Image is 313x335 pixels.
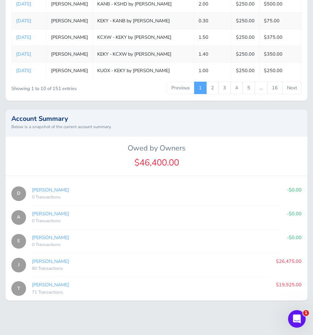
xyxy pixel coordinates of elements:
span: A [11,210,26,225]
td: 1.50 [194,29,232,46]
h2: Account Summary [11,115,302,122]
a: [PERSON_NAME] [32,258,69,265]
iframe: Intercom live chat [288,310,306,328]
td: [PERSON_NAME] [47,63,93,79]
span: D [11,186,26,201]
a: [DATE] [16,18,31,24]
span: J [11,258,26,272]
div: $46,400.00 [6,156,307,170]
td: $350.00 [259,46,301,62]
td: KEKY - KANB by [PERSON_NAME] [93,12,194,29]
span: T [11,281,26,296]
div: 0 Transactions [32,241,281,249]
a: 3 [218,82,231,94]
td: [PERSON_NAME] [47,29,93,46]
a: 4 [230,82,243,94]
p: -$0.00 [287,186,302,194]
td: [PERSON_NAME] [47,46,93,62]
td: 1.00 [194,63,232,79]
td: $250.00 [231,63,259,79]
td: $250.00 [231,46,259,62]
td: [PERSON_NAME] [47,12,93,29]
h5: Owed by Owners [6,144,307,153]
td: $75.00 [259,12,301,29]
a: Next [282,82,302,94]
div: 0 Transactions [32,194,281,201]
a: [PERSON_NAME] [32,234,69,241]
div: 0 Transactions [32,217,281,225]
span: 1 [303,310,309,316]
p: $19,925.00 [276,281,302,289]
td: $250.00 [231,12,259,29]
td: KUOX - KEKY by [PERSON_NAME] [93,63,194,79]
a: [DATE] [16,67,31,74]
small: Below is a snapshot of the current account summary. [11,123,302,130]
span: E [11,234,26,249]
a: [PERSON_NAME] [32,211,69,217]
a: 5 [243,82,255,94]
p: $26,475.00 [276,258,302,265]
a: 2 [206,82,219,94]
td: 0.30 [194,12,232,29]
div: 71 Transactions [32,289,270,296]
td: $250.00 [231,29,259,46]
a: [DATE] [16,51,31,57]
p: -$0.00 [287,234,302,241]
td: KCXW - KEKY by [PERSON_NAME] [93,29,194,46]
td: 1.40 [194,46,232,62]
td: $375.00 [259,29,301,46]
a: 1 [194,82,207,94]
div: 80 Transactions [32,265,270,272]
td: $250.00 [259,63,301,79]
a: [PERSON_NAME] [32,187,69,193]
p: -$0.00 [287,210,302,217]
a: [DATE] [16,1,31,7]
div: Showing 1 to 10 of 151 entries [11,81,127,92]
a: [DATE] [16,34,31,41]
td: KEKY - KCXW by [PERSON_NAME] [93,46,194,62]
a: 16 [267,82,283,94]
a: [PERSON_NAME] [32,282,69,288]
